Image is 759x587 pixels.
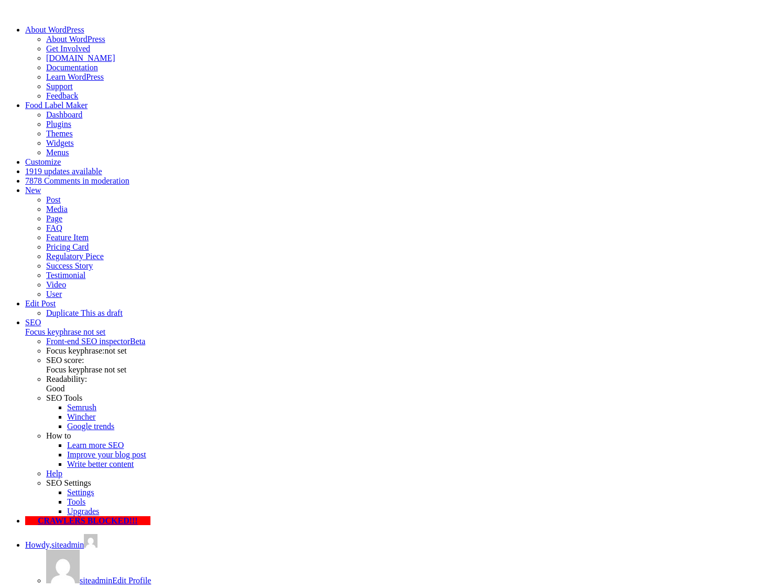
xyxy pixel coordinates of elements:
[46,110,82,119] a: Dashboard
[67,488,94,497] a: Settings
[25,327,755,337] div: Focus keyphrase not set
[46,214,62,223] a: Page
[51,540,84,549] span: siteadmin
[25,195,755,299] ul: New
[67,441,124,450] a: Learn more SEO
[46,384,755,393] div: Good
[46,261,93,270] a: Success Story
[67,412,95,421] a: Wincher
[46,223,62,232] a: FAQ
[46,431,755,441] div: How to
[46,356,755,375] div: SEO score:
[25,176,34,185] span: 78
[46,271,85,280] a: Testimonial
[25,25,84,34] span: About WordPress
[25,101,88,110] a: Food Label Maker
[130,337,145,346] span: Beta
[46,120,71,129] a: Plugins
[25,327,105,336] span: Focus keyphrase not set
[46,35,105,44] a: About WordPress
[25,516,150,525] a: CRAWLERS BLOCKED!!!
[67,507,99,516] a: Upgrades
[34,176,129,185] span: 78 Comments in moderation
[46,242,89,251] a: Pricing Card
[46,138,74,147] a: Widgets
[46,195,61,204] a: Post
[25,318,41,327] span: SEO
[25,167,34,176] span: 19
[46,308,123,317] a: Duplicate This as draft
[46,346,755,356] div: Focus keyphrase:
[67,497,85,506] a: Tools
[34,167,102,176] span: 19 updates available
[46,91,78,100] a: Feedback
[46,469,62,478] a: Help
[25,54,755,101] ul: About WordPress
[46,205,68,214] a: Media
[80,576,112,585] span: siteadmin
[67,450,146,459] a: Improve your blog post
[46,384,65,393] span: Good
[46,365,755,375] div: Focus keyphrase not set
[46,233,89,242] a: Feature Item
[25,110,755,129] ul: Food Label Maker
[46,44,90,53] a: Get Involved
[25,540,97,549] a: Howdy,
[46,252,104,261] a: Regulatory Piece
[105,346,127,355] span: not set
[25,186,41,195] span: New
[46,365,126,374] span: Focus keyphrase not set
[46,393,755,403] div: SEO Tools
[46,72,104,81] a: Learn WordPress
[46,337,145,346] a: Front-end SEO inspector
[46,280,66,289] a: Video
[46,82,73,91] a: Support
[25,129,755,157] ul: Food Label Maker
[46,54,115,62] a: [DOMAIN_NAME]
[46,478,755,488] div: SEO Settings
[46,129,73,138] a: Themes
[46,63,98,72] a: Documentation
[112,576,151,585] span: Edit Profile
[25,157,61,166] a: Customize
[67,460,134,468] a: Write better content
[25,299,56,308] a: Edit Post
[46,375,755,393] div: Readability:
[46,148,69,157] a: Menus
[67,403,96,412] a: Semrush
[46,290,62,298] a: User
[67,422,114,431] a: Google trends
[25,35,755,54] ul: About WordPress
